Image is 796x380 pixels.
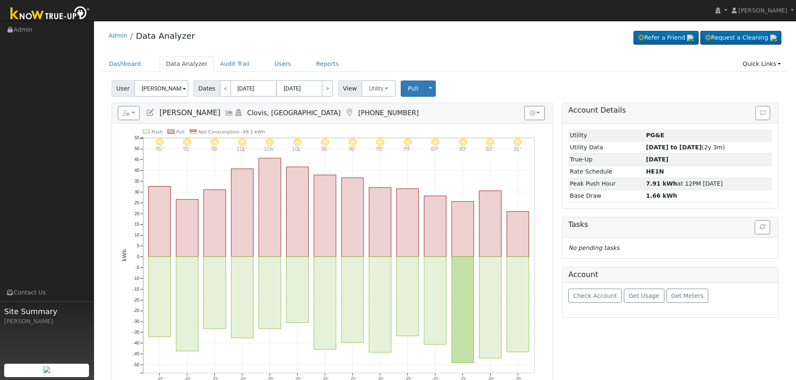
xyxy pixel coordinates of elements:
[180,146,194,151] p: 95°
[176,257,198,351] rect: onclick=""
[624,289,664,303] button: Get Usage
[479,257,501,358] rect: onclick=""
[573,292,617,299] span: Check Account
[341,178,364,257] rect: onclick=""
[152,146,167,151] p: 95°
[369,188,391,257] rect: onclick=""
[310,56,345,72] a: Reports
[133,341,139,345] text: -40
[148,257,170,337] rect: onclick=""
[135,179,140,184] text: 35
[314,175,336,257] rect: onclick=""
[207,146,222,151] p: 98°
[135,265,139,270] text: -5
[231,257,253,338] rect: onclick=""
[136,31,195,41] a: Data Analyzer
[345,108,354,117] a: Map
[755,220,770,234] button: Refresh
[424,257,446,345] rect: onclick=""
[397,257,419,336] rect: onclick=""
[135,222,140,227] text: 15
[646,132,664,138] strong: ID: 17082863, authorized: 07/21/25
[198,129,265,135] text: Net Consumption -99.1 kWh
[452,257,474,363] rect: onclick=""
[133,362,139,367] text: -50
[738,7,787,14] span: [PERSON_NAME]
[183,138,191,146] i: 8/29 - Clear
[646,156,669,163] strong: [DATE]
[160,56,214,72] a: Data Analyzer
[666,289,709,303] button: Get Meters
[397,189,419,257] rect: onclick=""
[376,138,384,146] i: 9/05 - Clear
[135,147,140,151] text: 50
[135,136,140,141] text: 55
[341,257,364,343] rect: onclick=""
[286,257,308,323] rect: onclick=""
[203,190,226,257] rect: onclick=""
[135,233,140,238] text: 10
[290,146,305,151] p: 101°
[133,330,139,335] text: -35
[234,108,243,117] a: Login As (last 07/21/2025 11:05:38 AM)
[770,35,777,41] img: retrieve
[266,138,274,146] i: 9/01 - Clear
[358,109,419,117] span: [PHONE_NUMBER]
[259,257,281,329] rect: onclick=""
[238,138,247,146] i: 8/31 - Clear
[511,146,525,151] p: 81°
[348,138,357,146] i: 9/04 - Clear
[400,146,415,151] p: 93°
[507,211,529,257] rect: onclick=""
[135,211,140,216] text: 20
[646,144,725,151] span: (2y 3m)
[151,129,163,135] text: Push
[133,298,139,302] text: -20
[629,292,659,299] span: Get Usage
[671,292,704,299] span: Get Meters
[345,146,360,151] p: 98°
[486,138,494,146] i: 9/09 - Clear
[176,199,198,257] rect: onclick=""
[755,106,770,120] button: Issue History
[135,190,140,194] text: 30
[514,138,522,146] i: 9/10 - MostlyClear
[455,146,470,151] p: 90°
[318,146,332,151] p: 98°
[4,306,89,317] span: Site Summary
[220,80,231,97] a: <
[483,146,498,151] p: 83°
[568,244,619,251] i: No pending tasks
[568,270,598,279] h5: Account
[633,31,699,45] a: Refer a Friend
[507,257,529,352] rect: onclick=""
[736,56,787,72] a: Quick Links
[135,201,140,205] text: 25
[135,157,140,162] text: 45
[262,146,277,151] p: 104°
[211,138,219,146] i: 8/30 - Clear
[268,56,298,72] a: Users
[568,154,644,166] td: True-Up
[133,287,139,292] text: -15
[6,5,94,23] img: Know True-Up
[428,146,443,151] p: 89°
[321,138,329,146] i: 9/03 - Clear
[458,138,467,146] i: 9/08 - Clear
[235,146,249,151] p: 101°
[133,309,139,313] text: -25
[338,80,362,97] span: View
[645,178,773,190] td: at 12PM [DATE]
[133,276,139,281] text: -10
[159,108,220,117] span: [PERSON_NAME]
[687,35,694,41] img: retrieve
[646,192,677,199] strong: 1.66 kWh
[568,106,772,115] h5: Account Details
[568,178,644,190] td: Peak Push Hour
[133,352,139,356] text: -45
[568,289,622,303] button: Check Account
[146,108,155,117] a: Edit User (31306)
[176,129,184,135] text: Pull
[112,80,135,97] span: User
[408,85,418,92] span: Pull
